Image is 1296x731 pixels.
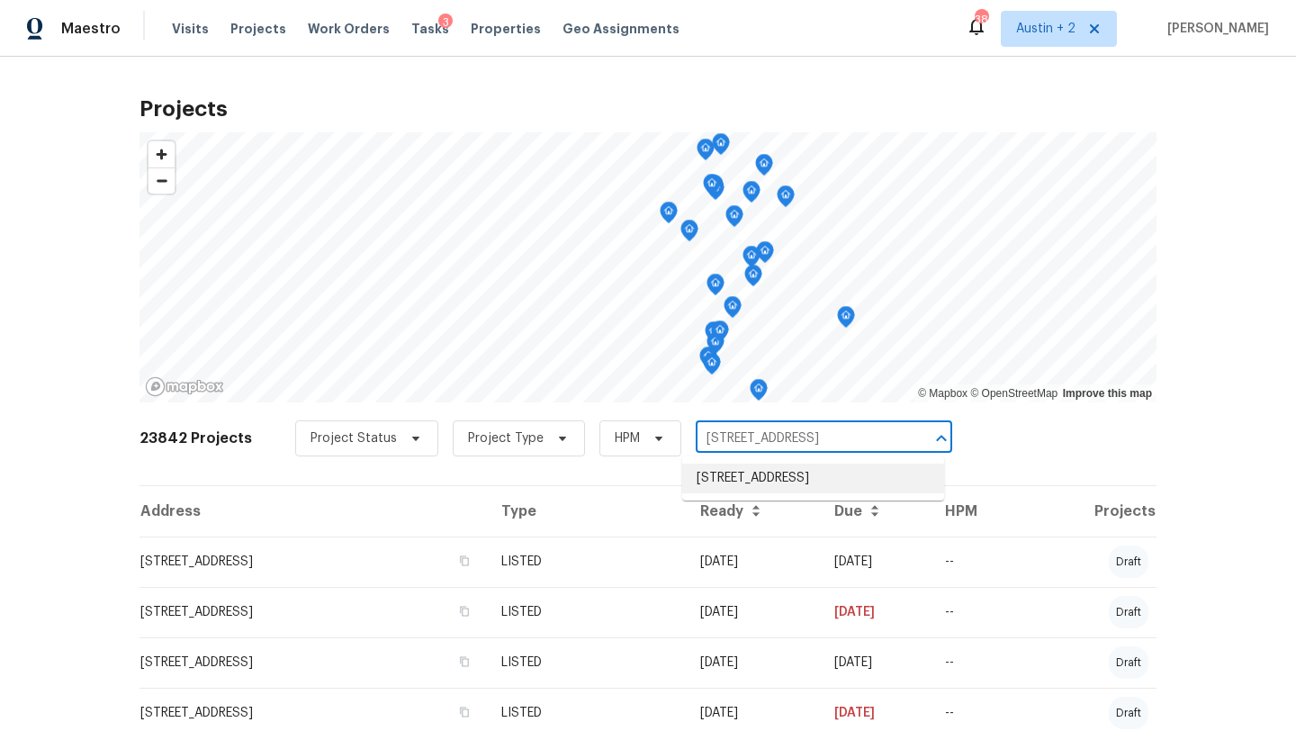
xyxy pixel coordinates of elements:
[711,320,729,348] div: Map marker
[820,537,931,587] td: [DATE]
[139,429,252,447] h2: 23842 Projects
[172,20,209,38] span: Visits
[1160,20,1269,38] span: [PERSON_NAME]
[438,14,453,32] div: 3
[686,486,820,537] th: Ready
[703,353,721,381] div: Map marker
[837,306,855,334] div: Map marker
[456,654,472,670] button: Copy Address
[1109,596,1148,628] div: draft
[139,132,1156,402] canvas: Map
[456,704,472,720] button: Copy Address
[712,133,730,161] div: Map marker
[725,205,743,233] div: Map marker
[755,154,773,182] div: Map marker
[411,23,449,35] span: Tasks
[697,139,715,167] div: Map marker
[744,265,762,293] div: Map marker
[931,637,1020,688] td: --
[1016,20,1075,38] span: Austin + 2
[487,486,686,537] th: Type
[931,537,1020,587] td: --
[703,174,721,202] div: Map marker
[456,553,472,569] button: Copy Address
[660,202,678,230] div: Map marker
[468,429,544,447] span: Project Type
[931,486,1020,537] th: HPM
[471,20,541,38] span: Properties
[750,379,768,407] div: Map marker
[1109,646,1148,679] div: draft
[686,537,820,587] td: [DATE]
[682,464,944,493] li: [STREET_ADDRESS]
[145,376,224,397] a: Mapbox homepage
[139,637,487,688] td: [STREET_ADDRESS]
[456,603,472,619] button: Copy Address
[680,220,698,248] div: Map marker
[699,347,717,375] div: Map marker
[706,274,724,302] div: Map marker
[487,537,686,587] td: LISTED
[562,20,679,38] span: Geo Assignments
[1063,387,1152,400] a: Improve this map
[918,387,967,400] a: Mapbox
[615,429,640,447] span: HPM
[310,429,397,447] span: Project Status
[1109,697,1148,729] div: draft
[1109,546,1148,578] div: draft
[970,387,1057,400] a: OpenStreetMap
[777,185,795,213] div: Map marker
[929,426,954,451] button: Close
[820,486,931,537] th: Due
[696,425,902,453] input: Search projects
[706,332,724,360] div: Map marker
[975,11,987,29] div: 38
[139,486,487,537] th: Address
[705,321,723,349] div: Map marker
[742,246,760,274] div: Map marker
[148,167,175,194] button: Zoom out
[487,637,686,688] td: LISTED
[686,587,820,637] td: [DATE]
[148,141,175,167] button: Zoom in
[756,241,774,269] div: Map marker
[148,168,175,194] span: Zoom out
[308,20,390,38] span: Work Orders
[139,537,487,587] td: [STREET_ADDRESS]
[487,587,686,637] td: LISTED
[820,637,931,688] td: [DATE]
[724,296,742,324] div: Map marker
[820,587,931,637] td: [DATE]
[139,100,1156,118] h2: Projects
[230,20,286,38] span: Projects
[139,587,487,637] td: [STREET_ADDRESS]
[742,181,760,209] div: Map marker
[1021,486,1157,537] th: Projects
[686,637,820,688] td: [DATE]
[61,20,121,38] span: Maestro
[931,587,1020,637] td: --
